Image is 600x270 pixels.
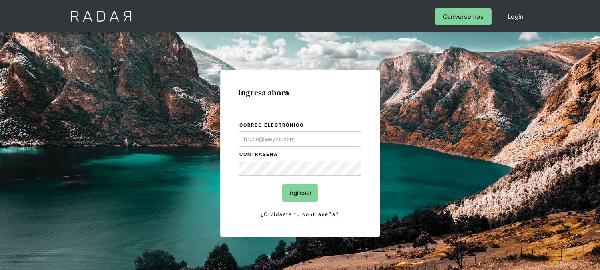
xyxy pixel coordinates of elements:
[239,121,362,219] form: Login Form
[240,121,361,129] label: Correo electrónico
[435,8,492,25] a: Conversemos
[239,88,362,97] h1: Ingresa ahora
[239,210,361,219] a: ¿Olvidaste tu contraseña?
[240,151,361,159] label: Contraseña
[282,184,318,202] input: Ingresar
[500,8,532,25] a: Login
[239,131,361,147] input: bruce@wayne.com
